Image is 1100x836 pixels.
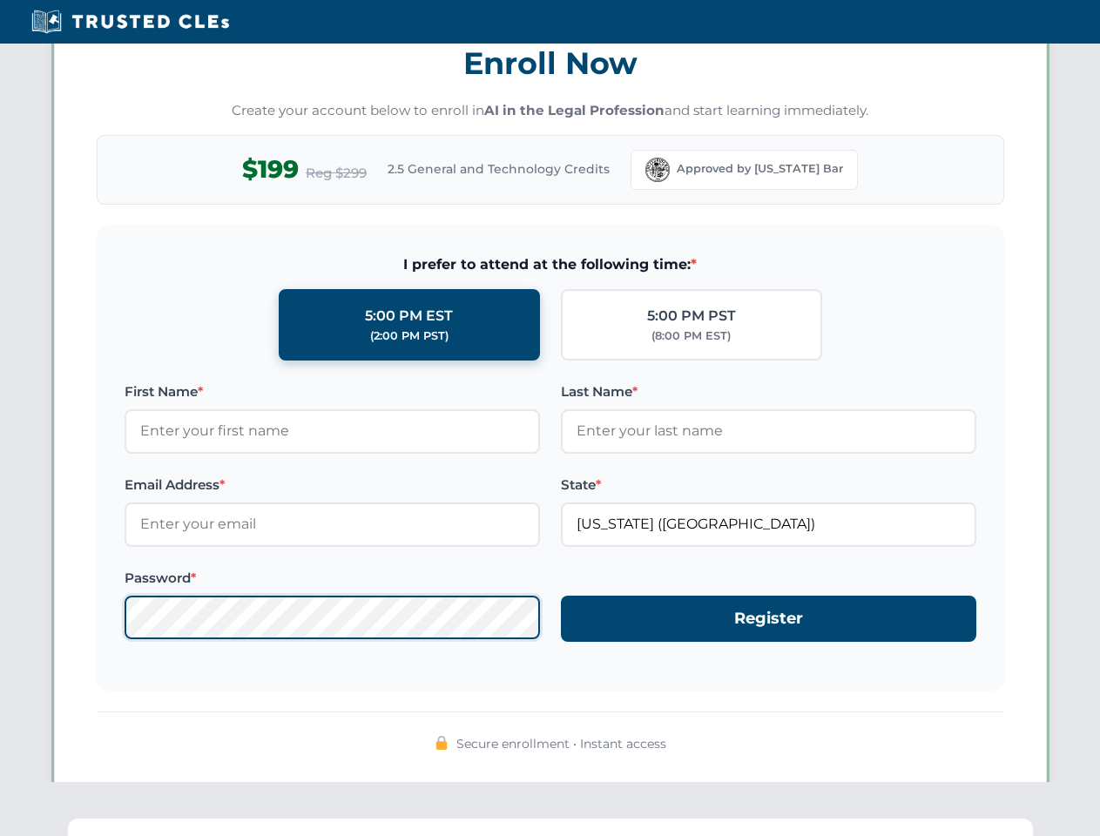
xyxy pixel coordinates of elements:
[242,150,299,189] span: $199
[306,163,367,184] span: Reg $299
[125,381,540,402] label: First Name
[370,327,449,345] div: (2:00 PM PST)
[647,305,736,327] div: 5:00 PM PST
[561,502,976,546] input: Florida (FL)
[125,568,540,589] label: Password
[97,36,1004,91] h3: Enroll Now
[125,502,540,546] input: Enter your email
[26,9,234,35] img: Trusted CLEs
[388,159,610,179] span: 2.5 General and Technology Credits
[125,253,976,276] span: I prefer to attend at the following time:
[97,101,1004,121] p: Create your account below to enroll in and start learning immediately.
[561,596,976,642] button: Register
[645,158,670,182] img: Florida Bar
[677,160,843,178] span: Approved by [US_STATE] Bar
[456,734,666,753] span: Secure enrollment • Instant access
[651,327,731,345] div: (8:00 PM EST)
[125,409,540,453] input: Enter your first name
[435,736,449,750] img: 🔒
[365,305,453,327] div: 5:00 PM EST
[561,381,976,402] label: Last Name
[484,102,665,118] strong: AI in the Legal Profession
[561,475,976,496] label: State
[125,475,540,496] label: Email Address
[561,409,976,453] input: Enter your last name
